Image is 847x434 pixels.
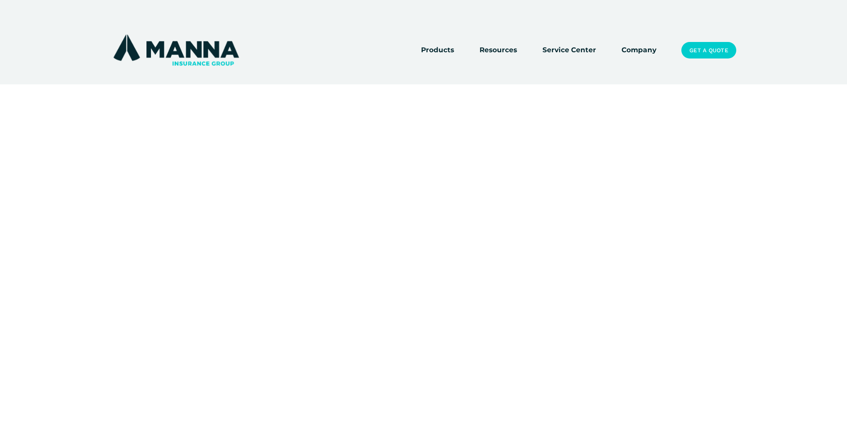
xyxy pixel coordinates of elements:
[681,42,736,59] a: Get a Quote
[622,44,656,56] a: Company
[480,44,517,56] a: folder dropdown
[111,33,241,67] img: Manna Insurance Group
[421,44,454,56] a: folder dropdown
[421,45,454,56] span: Products
[480,45,517,56] span: Resources
[542,44,596,56] a: Service Center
